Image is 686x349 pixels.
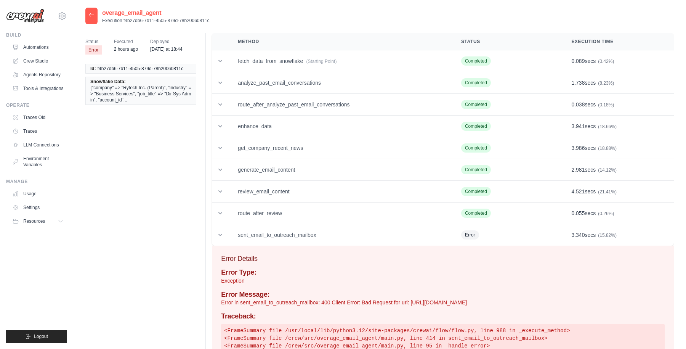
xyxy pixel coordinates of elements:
[9,153,67,171] a: Environment Variables
[9,201,67,214] a: Settings
[306,59,337,64] span: (Starting Point)
[150,47,183,52] time: September 24, 2025 at 18:44 IST
[461,230,479,240] span: Error
[229,159,452,181] td: generate_email_content
[9,215,67,227] button: Resources
[571,188,585,195] span: 4.521
[598,102,614,108] span: (0.18%)
[34,333,48,339] span: Logout
[562,50,674,72] td: secs
[571,123,585,129] span: 3.941
[562,116,674,137] td: secs
[6,9,44,23] img: Logo
[85,38,102,45] span: Status
[461,56,491,66] span: Completed
[229,33,452,50] th: Method
[562,94,674,116] td: secs
[229,203,452,224] td: route_after_review
[98,66,184,72] span: f4b27db6-7b11-4505-879d-78b20060811c
[461,187,491,196] span: Completed
[461,165,491,174] span: Completed
[23,218,45,224] span: Resources
[221,312,665,321] h4: Traceback:
[114,47,138,52] time: September 29, 2025 at 12:39 IST
[221,253,665,264] h3: Error Details
[571,167,585,173] span: 2.981
[229,224,452,246] td: sent_email_to_outreach_mailbox
[229,94,452,116] td: route_after_analyze_past_email_conversations
[461,100,491,109] span: Completed
[598,233,617,238] span: (15.82%)
[562,203,674,224] td: secs
[9,69,67,81] a: Agents Repository
[598,146,617,151] span: (18.88%)
[102,8,210,18] h2: overage_email_agent
[9,139,67,151] a: LLM Connections
[229,72,452,94] td: analyze_past_email_conversations
[6,32,67,38] div: Build
[571,101,585,108] span: 0.038
[452,33,562,50] th: Status
[114,38,138,45] span: Executed
[562,72,674,94] td: secs
[221,299,665,306] p: Error in sent_email_to_outreach_mailbox: 400 Client Error: Bad Request for url: [URL][DOMAIN_NAME]
[9,188,67,200] a: Usage
[571,145,585,151] span: 3.986
[229,50,452,72] td: fetch_data_from_snowflake
[598,80,614,86] span: (8.23%)
[229,137,452,159] td: get_company_recent_news
[461,78,491,87] span: Completed
[229,181,452,203] td: review_email_content
[90,79,126,85] span: Snowflake Data:
[85,45,102,55] span: Error
[571,232,585,238] span: 3.340
[6,330,67,343] button: Logout
[9,55,67,67] a: Crew Studio
[461,143,491,153] span: Completed
[90,66,96,72] span: Id:
[221,277,665,285] p: Exception
[598,124,617,129] span: (18.66%)
[150,38,183,45] span: Deployed
[598,167,617,173] span: (14.12%)
[571,58,585,64] span: 0.089
[229,116,452,137] td: enhance_data
[9,41,67,53] a: Automations
[562,137,674,159] td: secs
[598,189,617,195] span: (21.41%)
[562,33,674,50] th: Execution Time
[6,102,67,108] div: Operate
[598,59,614,64] span: (0.42%)
[562,159,674,181] td: secs
[221,291,665,299] h4: Error Message:
[9,125,67,137] a: Traces
[9,82,67,95] a: Tools & Integrations
[562,224,674,246] td: secs
[9,111,67,124] a: Traces Old
[461,209,491,218] span: Completed
[598,211,614,216] span: (0.26%)
[562,181,674,203] td: secs
[221,269,665,277] h4: Error Type:
[571,210,585,216] span: 0.055
[102,18,210,24] p: Execution f4b27db6-7b11-4505-879d-78b20060811c
[90,85,191,103] span: {"company" => "Rytech Inc. (Parent)", "industry" => "Business Services", "job_title" => "Dir Sys ...
[571,80,585,86] span: 1.738
[461,122,491,131] span: Completed
[6,179,67,185] div: Manage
